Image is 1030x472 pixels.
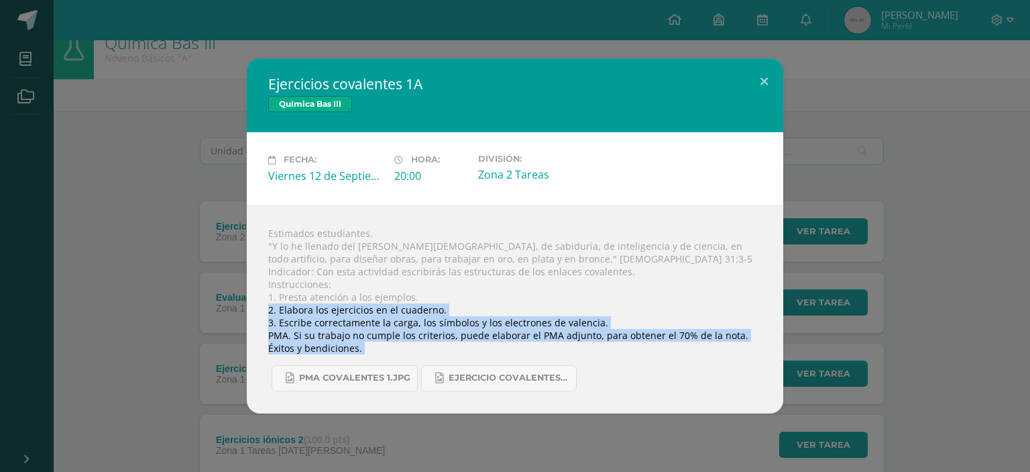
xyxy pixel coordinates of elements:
span: PMA covalentes 1.jpg [299,373,410,383]
div: Viernes 12 de Septiembre [268,169,384,183]
div: Estimados estudiantes. "Y lo he llenado del [PERSON_NAME][DEMOGRAPHIC_DATA], de sabiduría, de int... [247,205,783,414]
a: Ejercicio covalentes 1a.jpg [421,365,577,391]
button: Close (Esc) [745,58,783,104]
span: Hora: [411,155,440,165]
div: Zona 2 Tareas [478,167,593,182]
div: 20:00 [394,169,467,183]
span: Fecha: [284,155,317,165]
span: Ejercicio covalentes 1a.jpg [449,373,569,383]
h2: Ejercicios covalentes 1A [268,75,762,93]
a: PMA covalentes 1.jpg [272,365,418,391]
span: Química Bas III [268,96,352,112]
label: División: [478,154,593,164]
